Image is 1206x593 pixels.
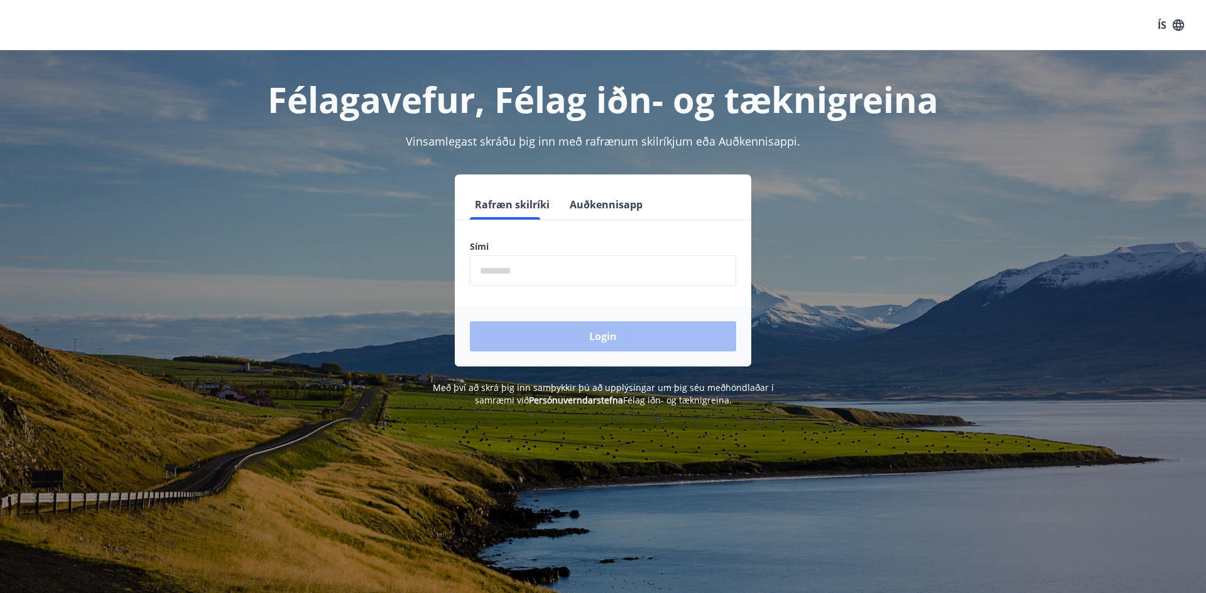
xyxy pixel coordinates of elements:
button: ÍS [1151,14,1191,36]
span: Með því að skrá þig inn samþykkir þú að upplýsingar um þig séu meðhöndlaðar í samræmi við Félag i... [433,382,774,406]
button: Rafræn skilríki [470,190,555,220]
a: Persónuverndarstefna [529,394,623,406]
span: Vinsamlegast skráðu þig inn með rafrænum skilríkjum eða Auðkennisappi. [406,134,800,149]
label: Sími [470,240,736,253]
h1: Félagavefur, Félag iðn- og tæknigreina [166,75,1040,123]
button: Auðkennisapp [565,190,648,220]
